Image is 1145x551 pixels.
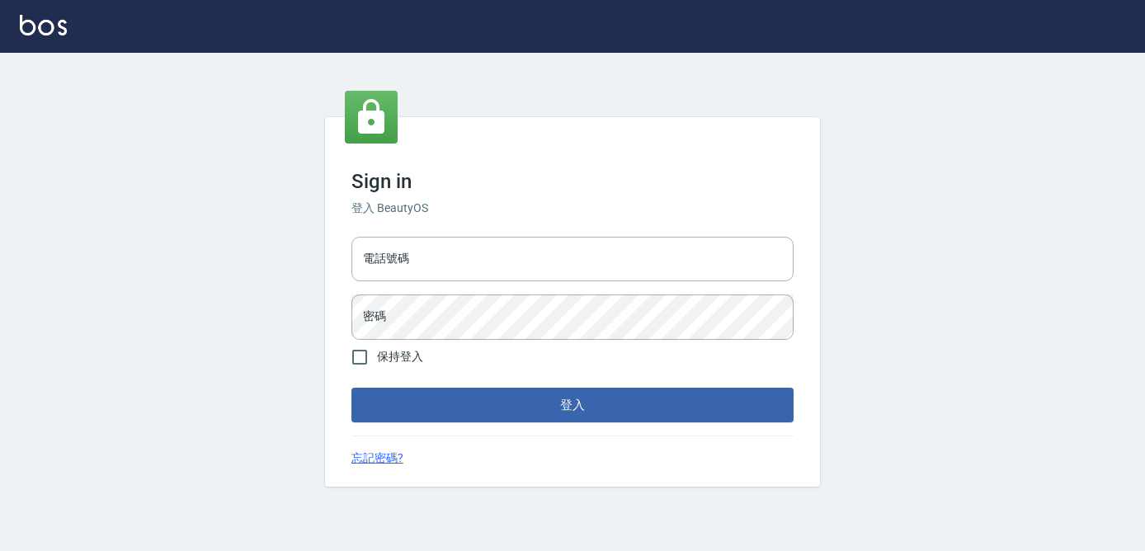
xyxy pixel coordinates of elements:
[351,388,794,422] button: 登入
[351,200,794,217] h6: 登入 BeautyOS
[351,170,794,193] h3: Sign in
[20,15,67,35] img: Logo
[377,348,423,365] span: 保持登入
[351,450,403,467] a: 忘記密碼?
